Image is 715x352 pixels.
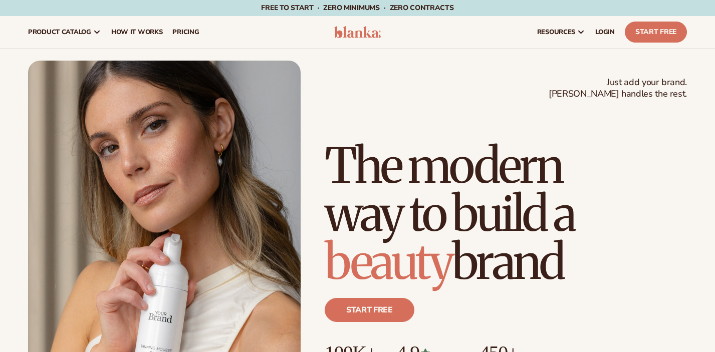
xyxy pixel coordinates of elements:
a: Start Free [625,22,687,43]
span: beauty [325,232,452,292]
span: Free to start · ZERO minimums · ZERO contracts [261,3,453,13]
a: pricing [167,16,204,48]
span: Just add your brand. [PERSON_NAME] handles the rest. [549,77,687,100]
span: pricing [172,28,199,36]
span: LOGIN [595,28,615,36]
a: Start free [325,298,414,322]
span: resources [537,28,575,36]
a: product catalog [23,16,106,48]
h1: The modern way to build a brand [325,142,687,286]
span: How It Works [111,28,163,36]
span: product catalog [28,28,91,36]
a: LOGIN [590,16,620,48]
a: How It Works [106,16,168,48]
a: resources [532,16,590,48]
img: logo [334,26,381,38]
